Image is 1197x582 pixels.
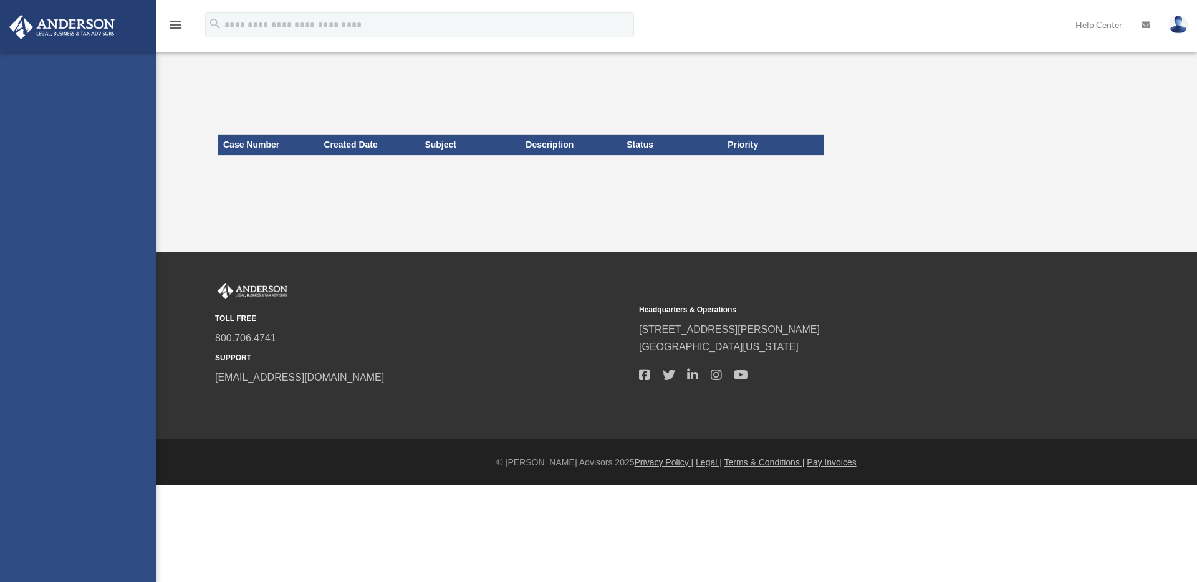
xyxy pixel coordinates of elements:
[215,372,384,383] a: [EMAIL_ADDRESS][DOMAIN_NAME]
[639,341,799,352] a: [GEOGRAPHIC_DATA][US_STATE]
[168,17,183,32] i: menu
[639,303,1054,317] small: Headquarters & Operations
[218,135,319,156] th: Case Number
[420,135,521,156] th: Subject
[215,283,290,299] img: Anderson Advisors Platinum Portal
[807,457,856,467] a: Pay Invoices
[724,457,805,467] a: Terms & Conditions |
[635,457,694,467] a: Privacy Policy |
[639,324,820,335] a: [STREET_ADDRESS][PERSON_NAME]
[6,15,118,39] img: Anderson Advisors Platinum Portal
[215,333,276,343] a: 800.706.4741
[168,22,183,32] a: menu
[1169,16,1188,34] img: User Pic
[622,135,723,156] th: Status
[696,457,722,467] a: Legal |
[215,312,630,325] small: TOLL FREE
[319,135,420,156] th: Created Date
[208,17,222,31] i: search
[723,135,824,156] th: Priority
[521,135,622,156] th: Description
[156,455,1197,470] div: © [PERSON_NAME] Advisors 2025
[215,351,630,365] small: SUPPORT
